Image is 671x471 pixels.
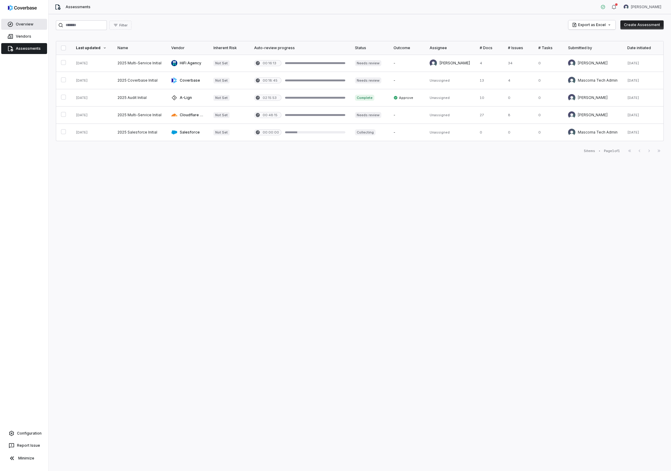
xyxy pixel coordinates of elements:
a: Vendors [1,31,47,42]
div: 5 items [584,149,595,153]
button: Minimize [2,452,46,464]
a: Configuration [2,428,46,439]
img: Neil Kelly avatar [568,59,575,67]
div: Name [118,46,162,50]
td: - [389,107,424,124]
div: # Tasks [538,46,558,50]
button: Export as Excel [568,20,615,29]
div: Assignee [430,46,470,50]
a: Overview [1,19,47,30]
img: Mascoma Tech Admin avatar [568,77,575,84]
span: Filter [119,23,128,28]
div: • [599,149,600,153]
td: - [389,124,424,141]
div: Vendor [171,46,204,50]
td: - [389,55,424,72]
button: Report Issue [2,440,46,451]
div: # Issues [508,46,529,50]
img: Neil Kelly avatar [568,111,575,119]
div: Status [355,46,384,50]
img: Neil Kelly avatar [430,59,437,67]
div: Date initiated [627,46,659,50]
div: Last updated [76,46,108,50]
a: Assessments [1,43,47,54]
div: Outcome [393,46,420,50]
img: Mascoma Tech Admin avatar [568,129,575,136]
img: logo-D7KZi-bG.svg [8,5,37,11]
span: [PERSON_NAME] [631,5,661,9]
div: Auto-review progress [254,46,345,50]
div: # Docs [480,46,499,50]
td: - [389,72,424,89]
button: Create Assessment [620,20,664,29]
button: Neil Kelly avatar[PERSON_NAME] [620,2,665,12]
img: Neil Kelly avatar [568,94,575,101]
div: Submitted by [568,46,618,50]
div: Inherent Risk [213,46,244,50]
div: Page 1 of 1 [604,149,620,153]
img: Neil Kelly avatar [624,5,628,9]
span: Assessments [66,5,90,9]
button: Filter [109,21,131,30]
